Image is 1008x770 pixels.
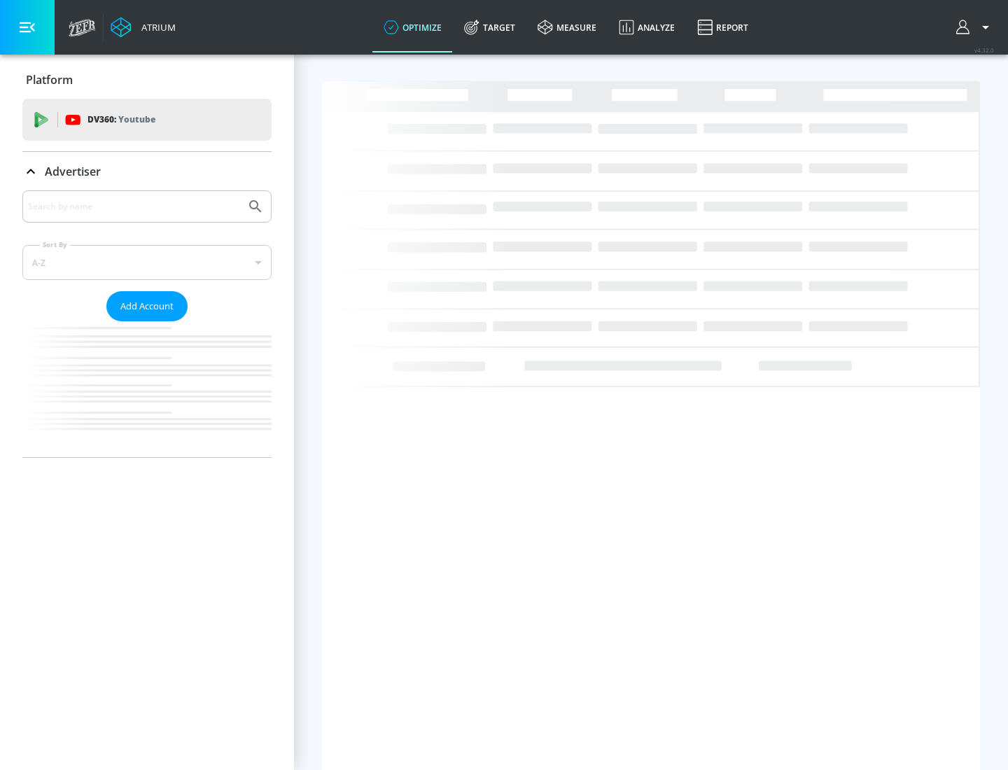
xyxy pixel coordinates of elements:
span: Add Account [120,298,174,314]
label: Sort By [40,240,70,249]
p: Platform [26,72,73,87]
span: v 4.32.0 [974,46,994,54]
nav: list of Advertiser [22,321,272,457]
p: Youtube [118,112,155,127]
div: Advertiser [22,152,272,191]
a: measure [526,2,608,52]
div: Platform [22,60,272,99]
div: Atrium [136,21,176,34]
input: Search by name [28,197,240,216]
a: Analyze [608,2,686,52]
div: Advertiser [22,190,272,457]
div: A-Z [22,245,272,280]
a: Atrium [111,17,176,38]
a: optimize [372,2,453,52]
p: Advertiser [45,164,101,179]
div: DV360: Youtube [22,99,272,141]
a: Report [686,2,759,52]
p: DV360: [87,112,155,127]
a: Target [453,2,526,52]
button: Add Account [106,291,188,321]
